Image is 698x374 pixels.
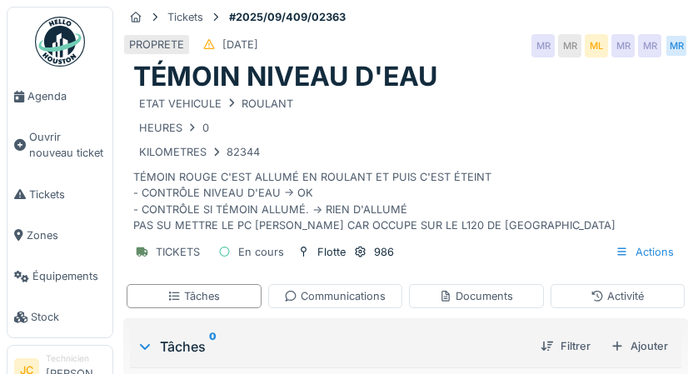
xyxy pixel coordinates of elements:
a: Ouvrir nouveau ticket [7,117,112,173]
h1: TÉMOIN NIVEAU D'EAU [133,61,437,92]
div: Communications [284,288,386,304]
div: TICKETS [156,244,200,260]
div: En cours [238,244,284,260]
div: Activité [591,288,644,304]
sup: 0 [209,337,217,357]
div: Documents [439,288,513,304]
div: MR [558,34,581,57]
div: Actions [608,240,681,264]
div: KILOMETRES 82344 [139,144,260,160]
a: Stock [7,297,112,337]
div: Tickets [167,9,203,25]
div: Technicien [46,352,106,365]
img: Badge_color-CXgf-gQk.svg [35,17,85,67]
span: Ouvrir nouveau ticket [29,129,106,161]
a: Tickets [7,174,112,215]
div: [DATE] [222,37,258,52]
a: Équipements [7,256,112,297]
div: Tâches [167,288,220,304]
span: Agenda [27,88,106,104]
div: ETAT VEHICULE ROULANT [139,96,293,112]
div: Ajouter [604,335,675,357]
div: PROPRETE [129,37,184,52]
div: Tâches [137,337,527,357]
strong: #2025/09/409/02363 [222,9,352,25]
div: HEURES 0 [139,120,209,136]
div: TÉMOIN ROUGE C'EST ALLUMÉ EN ROULANT ET PUIS C'EST ÉTEINT - CONTRÔLE NIVEAU D'EAU -> OK - CONTRÔL... [133,93,678,233]
div: MR [665,34,688,57]
span: Équipements [32,268,106,284]
div: MR [611,34,635,57]
div: MR [638,34,661,57]
div: MR [531,34,555,57]
div: 986 [374,244,394,260]
span: Tickets [29,187,106,202]
a: Agenda [7,76,112,117]
span: Zones [27,227,106,243]
div: Filtrer [534,335,597,357]
a: Zones [7,215,112,256]
span: Stock [31,309,106,325]
div: ML [585,34,608,57]
div: Flotte [317,244,346,260]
